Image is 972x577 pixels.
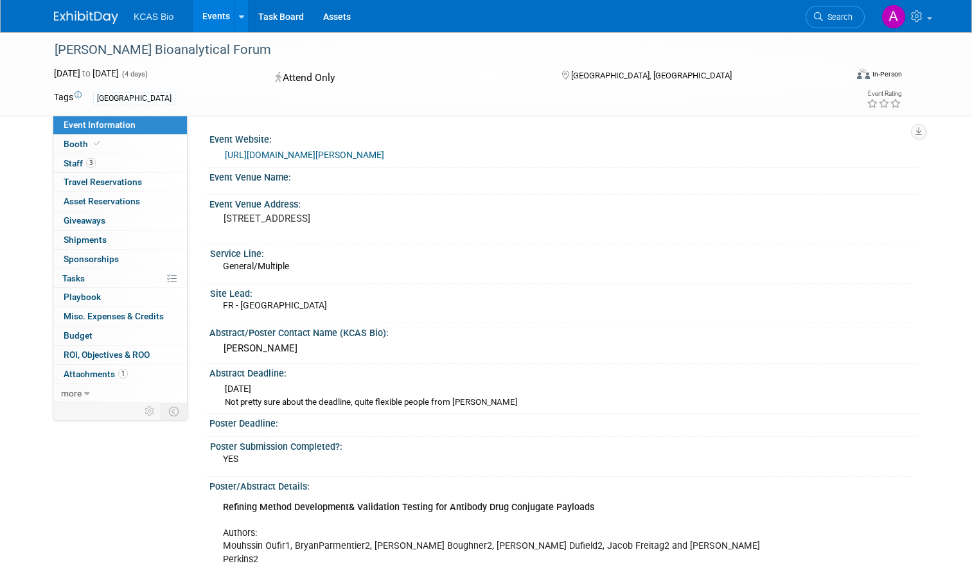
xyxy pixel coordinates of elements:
[64,330,93,341] span: Budget
[121,70,148,78] span: (4 days)
[223,502,594,513] b: Refining Method Development& Validation Testing for Antibody Drug Conjugate Payloads
[53,384,187,403] a: more
[62,273,85,283] span: Tasks
[64,235,107,245] span: Shipments
[210,284,912,300] div: Site Lead:
[64,369,128,379] span: Attachments
[94,140,100,147] i: Booth reservation complete
[53,365,187,384] a: Attachments1
[271,67,541,89] div: Attend Only
[64,311,164,321] span: Misc. Expenses & Credits
[209,168,918,184] div: Event Venue Name:
[224,213,491,224] pre: [STREET_ADDRESS]
[139,403,161,420] td: Personalize Event Tab Strip
[118,369,128,378] span: 1
[50,39,830,62] div: [PERSON_NAME] Bioanalytical Forum
[86,158,96,168] span: 3
[93,92,175,105] div: [GEOGRAPHIC_DATA]
[53,173,187,191] a: Travel Reservations
[53,135,187,154] a: Booth
[53,116,187,134] a: Event Information
[64,254,119,264] span: Sponsorships
[53,288,187,306] a: Playbook
[53,250,187,269] a: Sponsorships
[209,414,918,430] div: Poster Deadline:
[225,150,384,160] a: [URL][DOMAIN_NAME][PERSON_NAME]
[54,91,82,105] td: Tags
[225,396,908,409] div: Not pretty sure about the deadline, quite flexible people from [PERSON_NAME]
[64,292,101,302] span: Playbook
[223,300,327,310] span: FR - [GEOGRAPHIC_DATA]
[223,261,289,271] span: General/Multiple
[209,477,918,493] div: Poster/Abstract Details:
[210,437,912,453] div: Poster Submission Completed?:
[64,120,136,130] span: Event Information
[223,454,238,464] span: YES
[53,231,187,249] a: Shipments
[53,307,187,326] a: Misc. Expenses & Credits
[54,11,118,24] img: ExhibitDay
[210,244,912,260] div: Service Line:
[53,211,187,230] a: Giveaways
[571,71,732,80] span: [GEOGRAPHIC_DATA], [GEOGRAPHIC_DATA]
[161,403,188,420] td: Toggle Event Tabs
[881,4,906,29] img: Adriane Csikos
[54,68,119,78] span: [DATE] [DATE]
[777,67,902,86] div: Event Format
[53,346,187,364] a: ROI, Objectives & ROO
[867,91,901,97] div: Event Rating
[64,139,103,149] span: Booth
[64,215,105,226] span: Giveaways
[80,68,93,78] span: to
[209,195,918,211] div: Event Venue Address:
[53,154,187,173] a: Staff3
[53,269,187,288] a: Tasks
[872,69,902,79] div: In-Person
[64,350,150,360] span: ROI, Objectives & ROO
[823,12,853,22] span: Search
[64,158,96,168] span: Staff
[209,364,918,380] div: Abstract Deadline:
[61,388,82,398] span: more
[225,384,251,394] span: [DATE]
[64,196,140,206] span: Asset Reservations
[209,323,918,339] div: Abstract/Poster Contact Name (KCAS Bio):
[53,326,187,345] a: Budget
[134,12,173,22] span: KCAS Bio
[806,6,865,28] a: Search
[209,130,918,146] div: Event Website:
[857,69,870,79] img: Format-Inperson.png
[219,339,908,359] div: [PERSON_NAME]
[64,177,142,187] span: Travel Reservations
[53,192,187,211] a: Asset Reservations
